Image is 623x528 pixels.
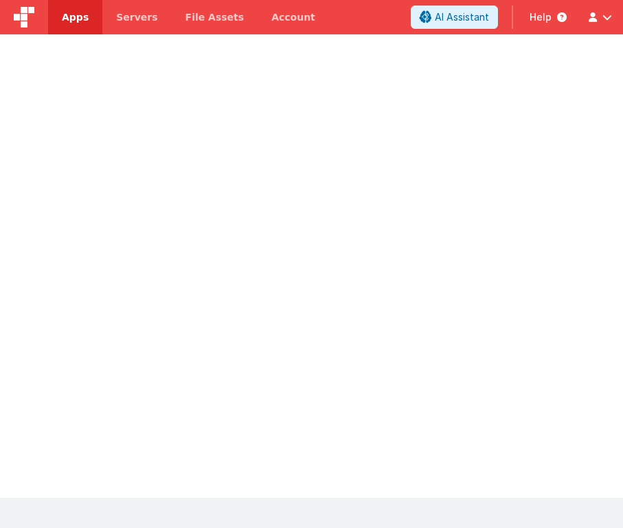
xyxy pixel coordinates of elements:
[185,10,245,24] span: File Assets
[530,10,552,24] span: Help
[62,10,89,24] span: Apps
[411,5,498,29] button: AI Assistant
[435,10,489,24] span: AI Assistant
[116,10,157,24] span: Servers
